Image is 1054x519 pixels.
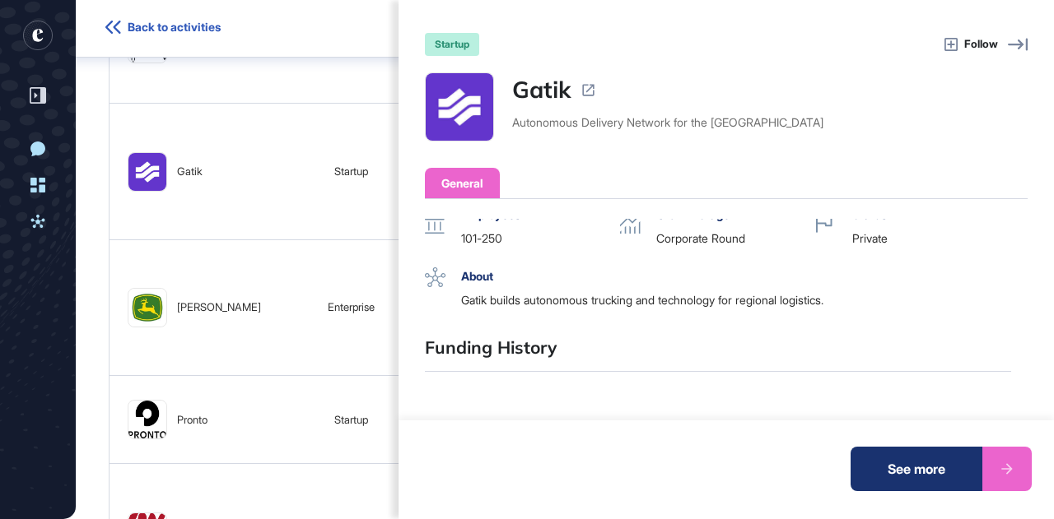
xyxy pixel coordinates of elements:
[425,335,1011,372] div: Funding History
[461,229,620,247] div: 101-250
[512,114,823,131] div: Autonomous Delivery Network for the [GEOGRAPHIC_DATA]
[441,174,483,192] div: General
[851,447,1032,491] a: See more
[425,33,479,56] div: startup
[461,267,1011,285] div: About
[964,36,998,53] span: Follow
[461,291,1011,308] div: Gatik builds autonomous trucking and technology for regional logistics.
[512,72,571,107] a: Gatik
[426,73,493,141] img: Gatik-logo
[852,229,1011,247] div: private
[944,35,998,53] button: Follow
[851,447,982,491] div: See more
[656,229,815,247] div: Corporate Round
[425,72,494,141] a: Gatik-logo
